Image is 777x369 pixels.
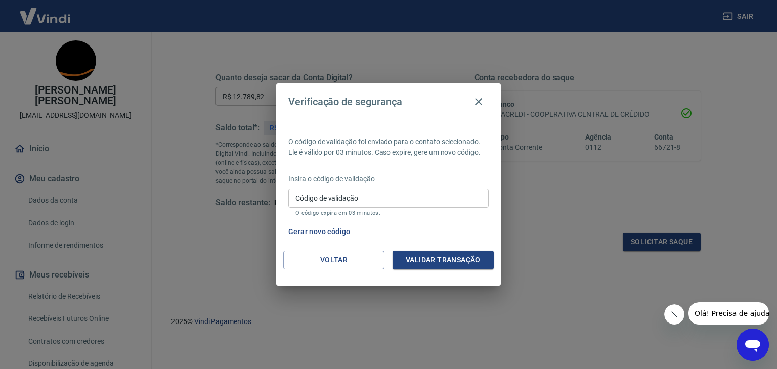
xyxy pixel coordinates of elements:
h4: Verificação de segurança [288,96,402,108]
p: O código expira em 03 minutos. [295,210,482,216]
button: Gerar novo código [284,222,355,241]
p: Insira o código de validação [288,174,489,184]
span: Olá! Precisa de ajuda? [6,7,85,15]
iframe: Botão para abrir a janela de mensagens [737,329,769,361]
p: O código de validação foi enviado para o contato selecionado. Ele é válido por 03 minutos. Caso e... [288,136,489,158]
button: Voltar [283,251,384,269]
iframe: Mensagem da empresa [688,302,769,325]
button: Validar transação [393,251,494,269]
iframe: Fechar mensagem [664,304,684,325]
